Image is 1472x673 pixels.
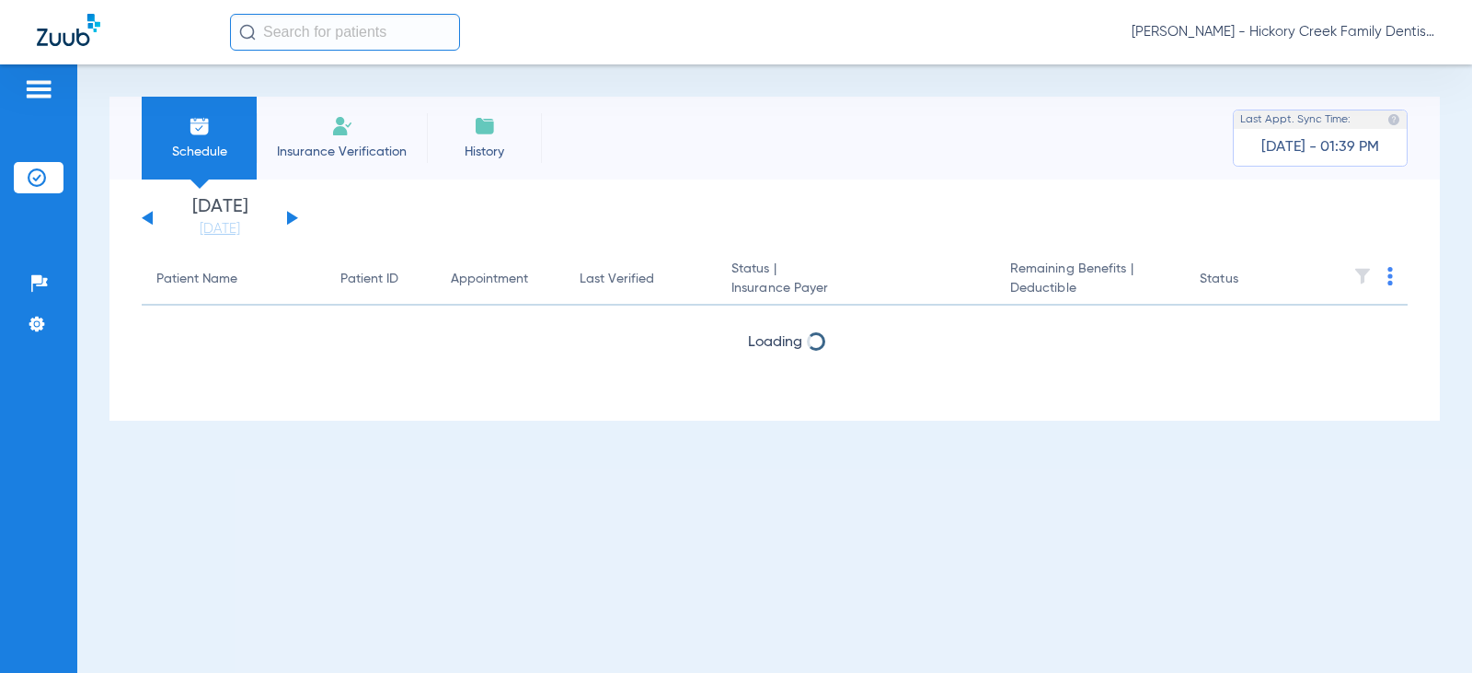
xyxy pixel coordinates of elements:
div: Last Verified [580,270,654,289]
span: [DATE] - 01:39 PM [1261,138,1379,157]
img: Zuub Logo [37,14,100,46]
span: [PERSON_NAME] - Hickory Creek Family Dentistry [1132,23,1435,41]
img: Manual Insurance Verification [331,115,353,137]
th: Status | [717,254,995,306]
div: Patient Name [156,270,237,289]
span: Insurance Payer [731,279,981,298]
input: Search for patients [230,14,460,51]
span: History [441,143,528,161]
li: [DATE] [165,198,275,238]
span: Insurance Verification [270,143,413,161]
th: Status [1185,254,1309,306]
img: hamburger-icon [24,78,53,100]
img: group-dot-blue.svg [1387,267,1393,285]
th: Remaining Benefits | [995,254,1185,306]
span: Loading [748,335,802,350]
span: Deductible [1010,279,1170,298]
div: Patient Name [156,270,311,289]
a: [DATE] [165,220,275,238]
img: Search Icon [239,24,256,41]
div: Patient ID [340,270,398,289]
div: Last Verified [580,270,702,289]
div: Appointment [451,270,528,289]
img: last sync help info [1387,113,1400,126]
span: Last Appt. Sync Time: [1240,110,1351,129]
img: filter.svg [1353,267,1372,285]
img: History [474,115,496,137]
div: Patient ID [340,270,421,289]
span: Schedule [155,143,243,161]
div: Appointment [451,270,550,289]
img: Schedule [189,115,211,137]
